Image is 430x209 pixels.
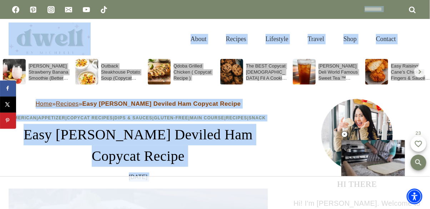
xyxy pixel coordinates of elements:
span: | | | | | | | [11,115,266,120]
a: Recipes [226,115,247,120]
a: Lifestyle [256,28,298,51]
span: » » [36,100,241,107]
a: Facebook [9,3,23,17]
a: Shop [334,28,366,51]
div: Prepare yourself for the amazing thrills of [GEOGRAPHIC_DATA], and a [US_STATE] resident offer th... [3,68,104,92]
a: Appetizer [38,115,65,120]
a: Instagram [44,3,58,17]
img: DWELL by michelle [9,23,91,55]
a: TikTok [97,3,111,17]
a: YouTube [79,3,94,17]
a: Gluten-Free [154,115,188,120]
a: Snack [249,115,266,120]
a: Main Course [190,115,224,120]
a: Recipes [56,100,79,107]
a: American [11,115,37,120]
a: Travel [298,28,334,51]
nav: Primary Navigation [181,28,406,51]
a: Recipes [216,28,256,51]
a: Dips & Sauces [115,115,152,120]
h1: Easy [PERSON_NAME] Deviled Ham Copycat Recipe [9,124,268,167]
a: Pinterest [26,3,40,17]
strong: Easy [PERSON_NAME] Deviled Ham Copycat Recipe [82,100,241,107]
a: Email [61,3,76,17]
div: Accessibility Menu [407,189,422,204]
a: Home [36,100,52,107]
a: Contact [366,28,406,51]
iframe: Advertisement [85,177,345,209]
div: Explore Universal with this Great FL Resident Offer [3,49,104,66]
a: About [181,28,216,51]
a: Copycat Recipes [67,115,113,120]
time: [DATE] [129,173,148,182]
